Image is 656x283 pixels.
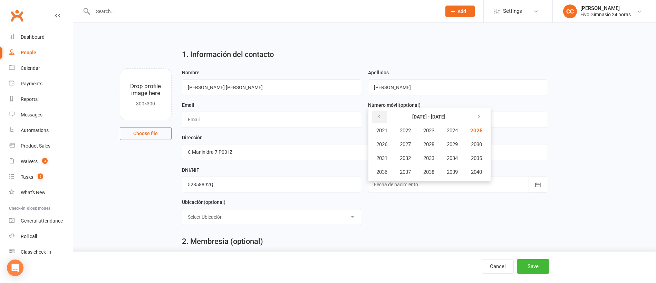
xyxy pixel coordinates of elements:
span: 2022 [400,128,411,134]
button: 2033 [417,152,440,165]
div: Class check-in [21,249,51,255]
button: 2022 [394,124,417,137]
a: Tasks 5 [9,169,73,185]
span: 3 [42,158,48,164]
label: Número móvil [368,101,421,109]
span: 2034 [447,155,458,161]
button: 2038 [417,166,440,179]
span: 2024 [447,128,458,134]
div: Payments [21,81,42,86]
button: 2029 [441,138,464,151]
button: 2028 [417,138,440,151]
span: 2031 [376,155,387,161]
a: Calendar [9,60,73,76]
a: Product Sales [9,138,73,154]
div: What's New [21,190,46,195]
spang: (optional) [204,199,225,205]
button: 2035 [464,152,489,165]
span: 2038 [423,169,434,175]
span: 2023 [423,128,434,134]
span: 2029 [447,141,458,148]
button: 2040 [464,166,489,179]
button: 2037 [394,166,417,179]
a: Automations [9,123,73,138]
button: 2026 [370,138,393,151]
label: Ubicación [182,198,225,206]
span: 2036 [376,169,387,175]
span: Settings [503,3,522,19]
a: What's New [9,185,73,200]
h2: 2. Membresia (optional) [182,237,263,246]
a: Roll call [9,229,73,244]
button: 2024 [441,124,464,137]
div: [PERSON_NAME] [580,5,631,11]
button: Cancel [482,259,514,274]
label: Dirección [182,134,203,141]
div: Product Sales [21,143,50,149]
label: DNI/NIF [182,166,199,174]
strong: [DATE] - [DATE] [412,114,445,120]
span: 2037 [400,169,411,175]
a: Class kiosk mode [9,244,73,260]
button: 2021 [370,124,393,137]
spang: (optional) [399,102,421,108]
span: 2025 [470,128,483,134]
div: Tasks [21,174,33,180]
div: CC [563,4,577,18]
button: 2036 [370,166,393,179]
input: Dirección [182,144,547,160]
span: 2028 [423,141,434,148]
a: Payments [9,76,73,92]
span: 2039 [447,169,458,175]
span: 2027 [400,141,411,148]
div: Open Intercom Messenger [7,260,23,276]
span: 2040 [471,169,482,175]
a: Messages [9,107,73,123]
div: Fivo Gimnasio 24 horas [580,11,631,18]
label: Email [182,101,194,109]
div: Reports [21,96,38,102]
div: General attendance [21,218,63,224]
input: Search... [91,7,436,16]
span: 5 [38,173,43,179]
button: 2023 [417,124,440,137]
input: Apellidos [368,79,547,95]
h2: 1. Información del contacto [182,50,547,59]
button: 2032 [394,152,417,165]
span: 2021 [376,128,387,134]
span: 2026 [376,141,387,148]
a: Dashboard [9,29,73,45]
button: 2034 [441,152,464,165]
button: 2025 [464,124,489,137]
button: 2039 [441,166,464,179]
button: 2030 [464,138,489,151]
button: Add [445,6,475,17]
label: Apellidos [368,69,389,76]
input: DNI/NIF [182,177,361,192]
div: Messages [21,112,42,117]
span: 2035 [471,155,482,161]
div: Automations [21,128,49,133]
div: Waivers [21,159,38,164]
span: 2033 [423,155,434,161]
a: Reports [9,92,73,107]
input: Email [182,112,361,128]
div: People [21,50,36,55]
div: Dashboard [21,34,45,40]
input: Nombre [182,79,361,95]
span: Add [457,9,466,14]
span: 2030 [471,141,482,148]
a: Clubworx [8,7,26,24]
span: 2032 [400,155,411,161]
div: Roll call [21,234,37,239]
button: Save [517,259,549,274]
div: Calendar [21,65,40,71]
label: Nombre [182,69,200,76]
a: General attendance kiosk mode [9,213,73,229]
button: 2027 [394,138,417,151]
button: Choose file [120,127,172,140]
a: Waivers 3 [9,154,73,169]
a: People [9,45,73,60]
button: 2031 [370,152,393,165]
